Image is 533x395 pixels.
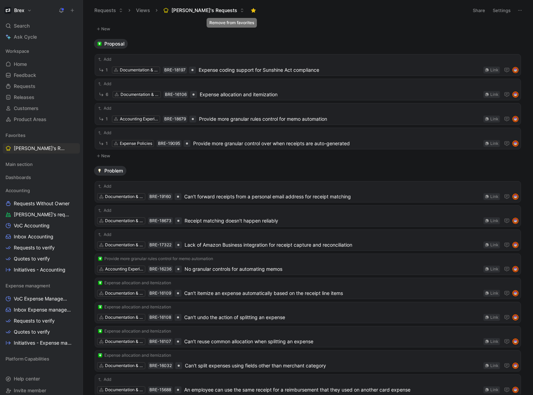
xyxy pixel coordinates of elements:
div: BRE-18679 [164,116,186,122]
div: ❇️ProposalNew [91,39,524,160]
div: Expense managment [3,280,80,291]
span: Problem [104,167,123,174]
span: Can't forward receipts from a personal email address for receipt matching [184,192,481,201]
img: 💡 [97,169,102,173]
div: Link [490,266,499,273]
button: Settings [490,6,514,15]
button: [PERSON_NAME]'s Requests [160,5,247,16]
h1: Brex [14,7,24,13]
div: Search [3,21,80,31]
img: ❇️ [98,305,102,309]
a: Ask Cycle [3,32,80,42]
img: avatar [513,387,518,392]
span: Product Areas [14,116,46,123]
div: BRE-19160 [149,193,171,200]
button: New [94,25,522,33]
button: BrexBrex [3,6,33,15]
div: Link [490,91,499,98]
button: New [94,152,522,160]
span: Releases [14,94,34,101]
div: Documentation & Compliance [105,217,144,224]
div: Dashboards [3,172,80,185]
span: Help center [14,376,40,382]
span: Requests [14,83,35,90]
span: Quotes to verify [14,328,50,335]
span: Workspace [6,48,29,55]
img: Brex [4,7,11,14]
span: Provide more granular rules control for memo automation [199,115,481,123]
div: Documentation & Compliance [105,241,144,248]
div: Link [490,338,499,345]
span: Feedback [14,72,36,79]
span: Inbox Accounting [14,233,53,240]
button: ❇️Proposal [94,39,128,49]
a: Home [3,59,80,69]
img: avatar [513,92,518,97]
div: BRE-16109 [149,290,171,297]
button: Requests [91,5,126,16]
img: avatar [513,291,518,296]
a: VoC Expense Management [3,294,80,304]
span: Expense managment [6,282,50,289]
a: Customers [3,103,80,113]
div: Link [490,362,499,369]
a: Requests Without Owner [3,198,80,209]
div: BRE-17322 [149,241,171,248]
img: ❇️ [98,281,102,285]
span: Favorites [6,132,25,139]
div: Documentation & Compliance [105,314,144,321]
span: Expense coding support for Sunshine Act compliance [199,66,481,74]
div: Documentation & Compliance [105,193,144,200]
span: Requests to verify [14,244,55,251]
button: 1 [97,115,109,123]
button: Views [133,5,153,16]
span: Expense allocation and itemization [104,352,171,359]
button: Add [97,105,112,112]
a: VoC Accounting [3,220,80,231]
span: Provide more granular control over when receipts are auto-generated [193,139,481,148]
button: 1 [97,66,109,74]
span: Initiatives - Expense management [14,339,72,346]
div: BRE-16108 [149,314,171,321]
div: Link [490,140,499,147]
div: Workspace [3,46,80,56]
span: Receipt matching doesn't happen reliably [185,217,481,225]
div: Remove from favorites [207,18,257,28]
div: AccountingRequests Without Owner[PERSON_NAME]'s requestsVoC AccountingInbox AccountingRequests to... [3,185,80,275]
a: Quotes to verify [3,254,80,264]
img: avatar [513,218,518,223]
button: 1 [97,139,109,148]
div: Documentation & Compliance [105,338,144,345]
img: ❇️ [98,257,102,261]
span: Main section [6,161,33,168]
span: 6 [106,92,108,97]
div: Link [490,241,499,248]
button: Add [97,80,112,87]
button: ❇️Provide more granular rules control for memo automation [97,255,214,262]
div: Accounting Experience [120,116,158,122]
button: Add [97,231,112,238]
a: Quotes to verify [3,327,80,337]
a: Inbox Accounting [3,231,80,242]
div: Link [490,193,499,200]
div: Main section [3,159,80,171]
div: Documentation & Compliance [121,91,159,98]
button: Add [97,376,112,383]
div: BRE-15688 [149,386,171,393]
div: Documentation & Compliance [105,362,144,369]
img: ❇️ [97,42,102,46]
a: Add1Accounting ExperienceBRE-18679Provide more granular rules control for memo automationLinkavatar [95,103,521,125]
img: avatar [513,267,518,271]
a: Add1Expense PoliciesBRE-19095Provide more granular control over when receipts are auto-generatedL... [95,128,521,149]
a: ❇️Expense allocation and itemizationDocumentation & ComplianceBRE-16109Can't itemize an expense a... [95,278,521,299]
button: ❇️Expense allocation and itemization [97,304,172,310]
span: Lack of Amazon Business integration for receipt capture and reconciliation [185,241,481,249]
a: Initiatives - Expense management [3,338,80,348]
div: Favorites [3,130,80,140]
span: 1 [106,68,108,72]
a: AddDocumentation & ComplianceBRE-19160Can't forward receipts from a personal email address for re... [95,181,521,203]
div: BRE-18673 [149,217,171,224]
span: VoC Accounting [14,222,50,229]
span: [PERSON_NAME]'s requests [14,211,71,218]
div: Link [490,67,499,73]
